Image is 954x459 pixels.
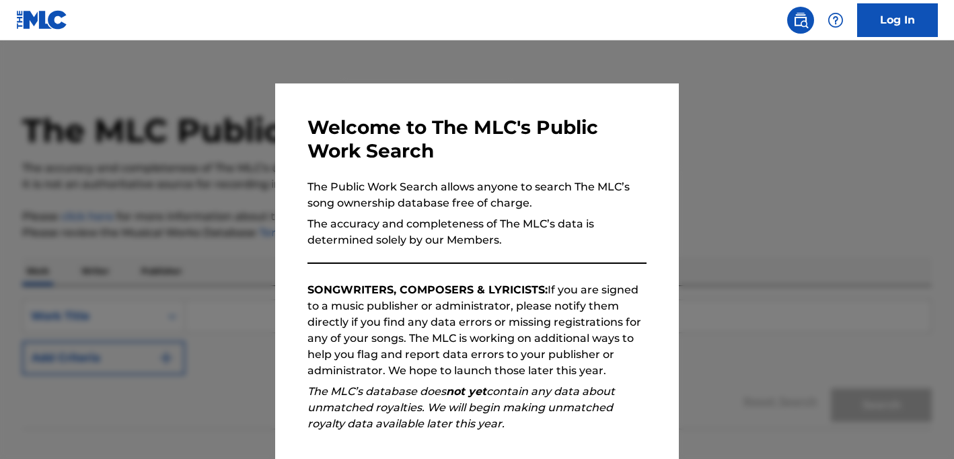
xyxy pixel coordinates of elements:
a: Public Search [787,7,814,34]
img: MLC Logo [16,10,68,30]
p: If you are signed to a music publisher or administrator, please notify them directly if you find ... [307,282,647,379]
img: search [793,12,809,28]
a: Log In [857,3,938,37]
em: The MLC’s database does contain any data about unmatched royalties. We will begin making unmatche... [307,385,615,430]
strong: not yet [446,385,486,398]
h3: Welcome to The MLC's Public Work Search [307,116,647,163]
div: Help [822,7,849,34]
p: The accuracy and completeness of The MLC’s data is determined solely by our Members. [307,216,647,248]
p: The Public Work Search allows anyone to search The MLC’s song ownership database free of charge. [307,179,647,211]
img: help [828,12,844,28]
strong: SONGWRITERS, COMPOSERS & LYRICISTS: [307,283,548,296]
